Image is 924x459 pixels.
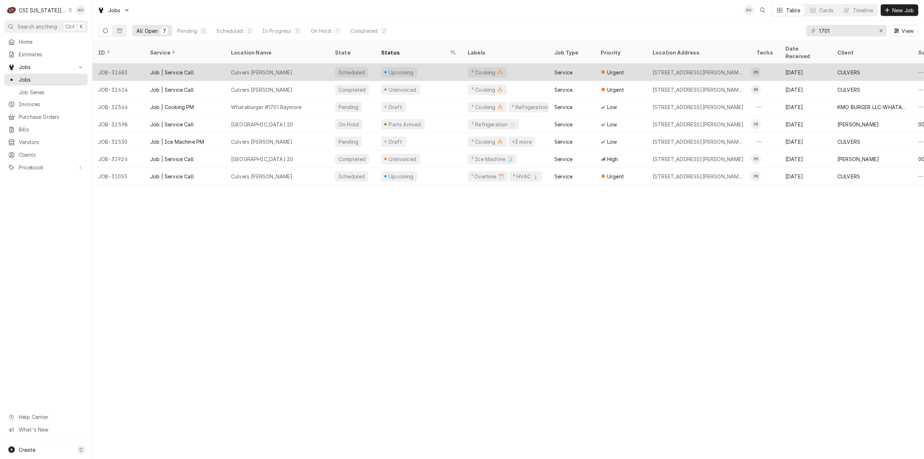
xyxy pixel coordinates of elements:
[837,138,860,146] div: CULVERS
[388,121,422,128] div: Parts Arrived
[382,27,386,35] div: 2
[338,69,365,76] div: Scheduled
[837,155,879,163] div: [PERSON_NAME]
[751,85,761,95] div: BB
[653,103,744,111] div: [STREET_ADDRESS][PERSON_NAME]
[201,27,206,35] div: 2
[653,121,744,128] div: [STREET_ADDRESS][PERSON_NAME]
[471,103,504,111] div: ² Cooking 🔥
[19,138,84,146] span: Vendors
[388,86,417,94] div: Uninvoiced
[468,49,543,56] div: Labels
[471,86,504,94] div: ² Cooking 🔥
[92,81,144,98] div: JOB-32614
[338,103,359,111] div: Pending
[6,5,17,15] div: CSI Kansas City.'s Avatar
[653,49,744,56] div: Location Address
[751,67,761,77] div: Phil Bustamante's Avatar
[92,64,144,81] div: JOB-32683
[17,23,57,30] span: Search anything
[381,49,449,56] div: Status
[511,103,557,111] div: ² Refrigeration ❄️
[4,111,88,123] a: Purchase Orders
[231,138,292,146] div: Culvers [PERSON_NAME]
[92,116,144,133] div: JOB-32598
[231,49,322,56] div: Location Name
[751,154,761,164] div: Phil Bustamante's Avatar
[471,138,504,146] div: ² Cooking 🔥
[751,171,761,181] div: PB
[881,4,918,16] button: New Job
[554,138,572,146] div: Service
[76,5,86,15] div: Kelsey Hetlage's Avatar
[4,136,88,148] a: Vendors
[4,424,88,436] a: Go to What's New
[875,25,887,36] button: Erase input
[786,7,800,14] div: Table
[471,121,516,128] div: ² Refrigeration ❄️
[512,173,539,180] div: ² HVAC 🌡️
[247,27,252,35] div: 2
[150,121,194,128] div: Job | Service Call
[19,51,84,58] span: Estimates
[837,86,860,94] div: CULVERS
[607,173,624,180] span: Urgent
[388,138,403,146] div: Draft
[751,67,761,77] div: PB
[19,113,84,121] span: Purchase Orders
[607,86,624,94] span: Urgent
[819,7,834,14] div: Cards
[335,49,370,56] div: State
[150,173,194,180] div: Job | Service Call
[751,133,780,150] div: —
[554,86,572,94] div: Service
[95,4,133,16] a: Go to Jobs
[19,76,84,83] span: Jobs
[757,4,768,16] button: Open search
[231,155,293,163] div: [GEOGRAPHIC_DATA] 20
[751,98,780,116] div: —
[601,49,640,56] div: Priority
[511,138,532,146] div: +3 more
[4,74,88,86] a: Jobs
[653,86,745,94] div: [STREET_ADDRESS][PERSON_NAME][EMAIL_ADDRESS][DOMAIN_NAME]
[837,49,905,56] div: Client
[19,426,83,433] span: What's New
[4,61,88,73] a: Go to Jobs
[388,155,417,163] div: Uninvoiced
[751,119,761,129] div: Phil Bustamante's Avatar
[554,173,572,180] div: Service
[4,124,88,135] a: Bills
[471,173,505,180] div: ¹ Overtime ⏰
[150,49,218,56] div: Service
[4,149,88,161] a: Clients
[335,27,340,35] div: 1
[231,103,301,111] div: Whataburger #1701 Raymore
[150,103,194,111] div: Job | Cooking PM
[6,5,17,15] div: C
[296,27,300,35] div: 0
[231,121,293,128] div: [GEOGRAPHIC_DATA] 20
[150,69,194,76] div: Job | Service Call
[837,173,860,180] div: CULVERS
[150,138,204,146] div: Job | Ice Machine PM
[751,154,761,164] div: PB
[108,7,121,14] span: Jobs
[751,119,761,129] div: PB
[837,103,907,111] div: KMO BURGER LLC-WHATABURGER
[98,49,137,56] div: ID
[162,27,166,35] div: 7
[19,100,84,108] span: Invoices
[150,86,194,94] div: Job | Service Call
[388,69,415,76] div: Upcoming
[262,27,291,35] div: In Progress
[4,48,88,60] a: Estimates
[338,138,359,146] div: Pending
[388,173,415,180] div: Upcoming
[19,413,83,421] span: Help Center
[471,69,504,76] div: ² Cooking 🔥
[338,121,359,128] div: On Hold
[4,36,88,48] a: Home
[653,173,745,180] div: [STREET_ADDRESS][PERSON_NAME][EMAIL_ADDRESS][DOMAIN_NAME]
[653,155,744,163] div: [STREET_ADDRESS][PERSON_NAME]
